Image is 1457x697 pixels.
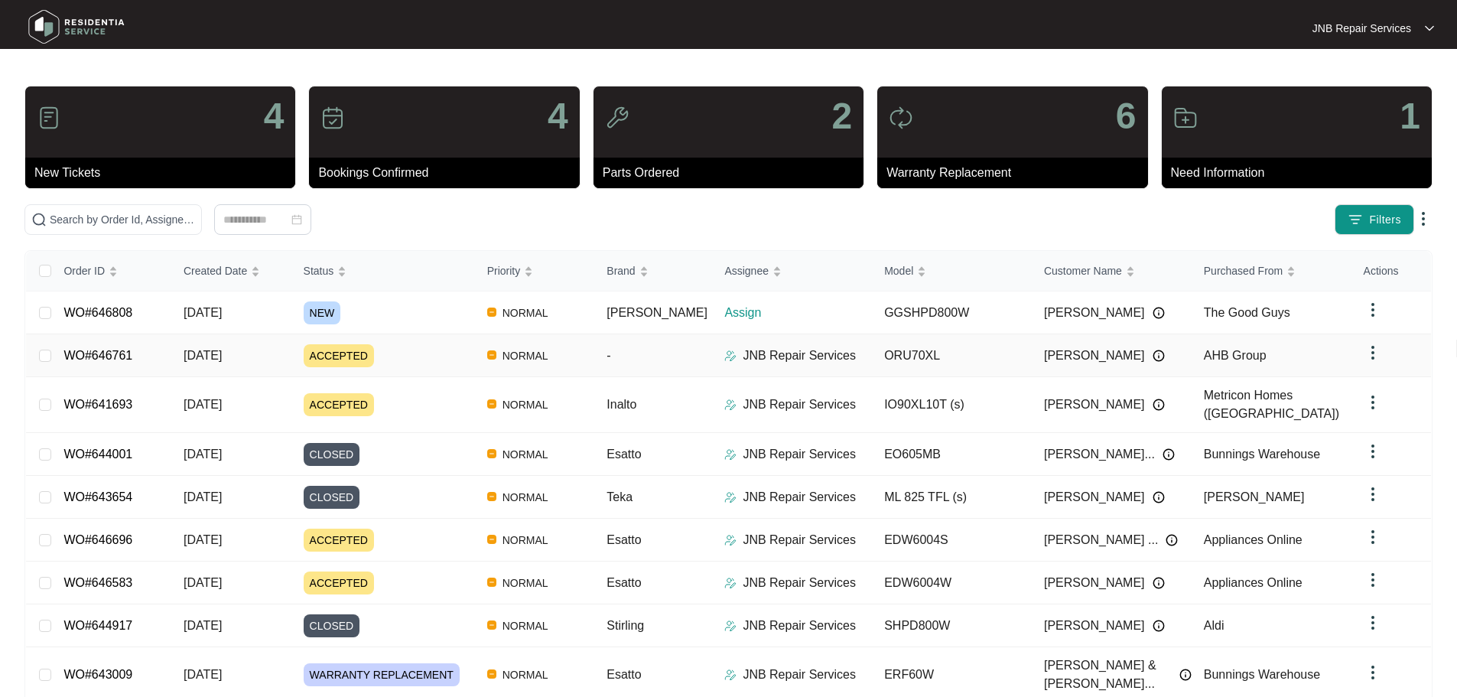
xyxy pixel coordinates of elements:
[889,106,913,130] img: icon
[1166,534,1178,546] img: Info icon
[1032,251,1192,292] th: Customer Name
[291,251,475,292] th: Status
[63,490,132,503] a: WO#643654
[1163,448,1175,461] img: Info icon
[184,490,222,503] span: [DATE]
[1364,301,1382,319] img: dropdown arrow
[743,347,856,365] p: JNB Repair Services
[487,449,496,458] img: Vercel Logo
[487,308,496,317] img: Vercel Logo
[1044,304,1145,322] span: [PERSON_NAME]
[487,535,496,544] img: Vercel Logo
[1179,669,1192,681] img: Info icon
[1044,488,1145,506] span: [PERSON_NAME]
[184,448,222,461] span: [DATE]
[605,106,629,130] img: icon
[743,396,856,414] p: JNB Repair Services
[1312,21,1411,36] p: JNB Repair Services
[37,106,61,130] img: icon
[1204,349,1267,362] span: AHB Group
[724,577,737,589] img: Assigner Icon
[1153,577,1165,589] img: Info icon
[304,301,341,324] span: NEW
[320,106,345,130] img: icon
[872,433,1032,476] td: EO605MB
[607,306,707,319] span: [PERSON_NAME]
[51,251,171,292] th: Order ID
[724,669,737,681] img: Assigner Icon
[1153,350,1165,362] img: Info icon
[63,306,132,319] a: WO#646808
[184,619,222,632] span: [DATE]
[1044,656,1172,693] span: [PERSON_NAME] & [PERSON_NAME]...
[1153,307,1165,319] img: Info icon
[1153,399,1165,411] img: Info icon
[1425,24,1434,32] img: dropdown arrow
[1414,210,1433,228] img: dropdown arrow
[304,663,460,686] span: WARRANTY REPLACEMENT
[607,398,636,411] span: Inalto
[607,448,641,461] span: Esatto
[872,519,1032,562] td: EDW6004S
[1044,617,1145,635] span: [PERSON_NAME]
[1153,620,1165,632] img: Info icon
[724,491,737,503] img: Assigner Icon
[724,262,769,279] span: Assignee
[487,399,496,409] img: Vercel Logo
[1044,531,1158,549] span: [PERSON_NAME] ...
[594,251,712,292] th: Brand
[264,98,285,135] p: 4
[496,304,555,322] span: NORMAL
[1351,251,1431,292] th: Actions
[607,668,641,681] span: Esatto
[184,668,222,681] span: [DATE]
[831,98,852,135] p: 2
[184,306,222,319] span: [DATE]
[496,396,555,414] span: NORMAL
[743,531,856,549] p: JNB Repair Services
[724,534,737,546] img: Assigner Icon
[184,349,222,362] span: [DATE]
[304,262,334,279] span: Status
[31,212,47,227] img: search-icon
[1044,445,1155,464] span: [PERSON_NAME]...
[496,347,555,365] span: NORMAL
[1044,347,1145,365] span: [PERSON_NAME]
[487,669,496,679] img: Vercel Logo
[304,614,360,637] span: CLOSED
[63,619,132,632] a: WO#644917
[304,529,374,552] span: ACCEPTED
[304,344,374,367] span: ACCEPTED
[1173,106,1198,130] img: icon
[603,164,863,182] p: Parts Ordered
[607,533,641,546] span: Esatto
[872,251,1032,292] th: Model
[607,262,635,279] span: Brand
[1204,448,1320,461] span: Bunnings Warehouse
[63,448,132,461] a: WO#644001
[1204,490,1305,503] span: [PERSON_NAME]
[1364,663,1382,682] img: dropdown arrow
[496,445,555,464] span: NORMAL
[1364,442,1382,461] img: dropdown arrow
[63,668,132,681] a: WO#643009
[1204,262,1283,279] span: Purchased From
[1364,571,1382,589] img: dropdown arrow
[886,164,1147,182] p: Warranty Replacement
[63,398,132,411] a: WO#641693
[1204,668,1320,681] span: Bunnings Warehouse
[50,211,195,228] input: Search by Order Id, Assignee Name, Customer Name, Brand and Model
[743,574,856,592] p: JNB Repair Services
[1348,212,1363,227] img: filter icon
[724,620,737,632] img: Assigner Icon
[487,620,496,630] img: Vercel Logo
[607,349,610,362] span: -
[496,531,555,549] span: NORMAL
[63,576,132,589] a: WO#646583
[743,445,856,464] p: JNB Repair Services
[1116,98,1137,135] p: 6
[496,666,555,684] span: NORMAL
[1171,164,1432,182] p: Need Information
[712,251,872,292] th: Assignee
[23,4,130,50] img: residentia service logo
